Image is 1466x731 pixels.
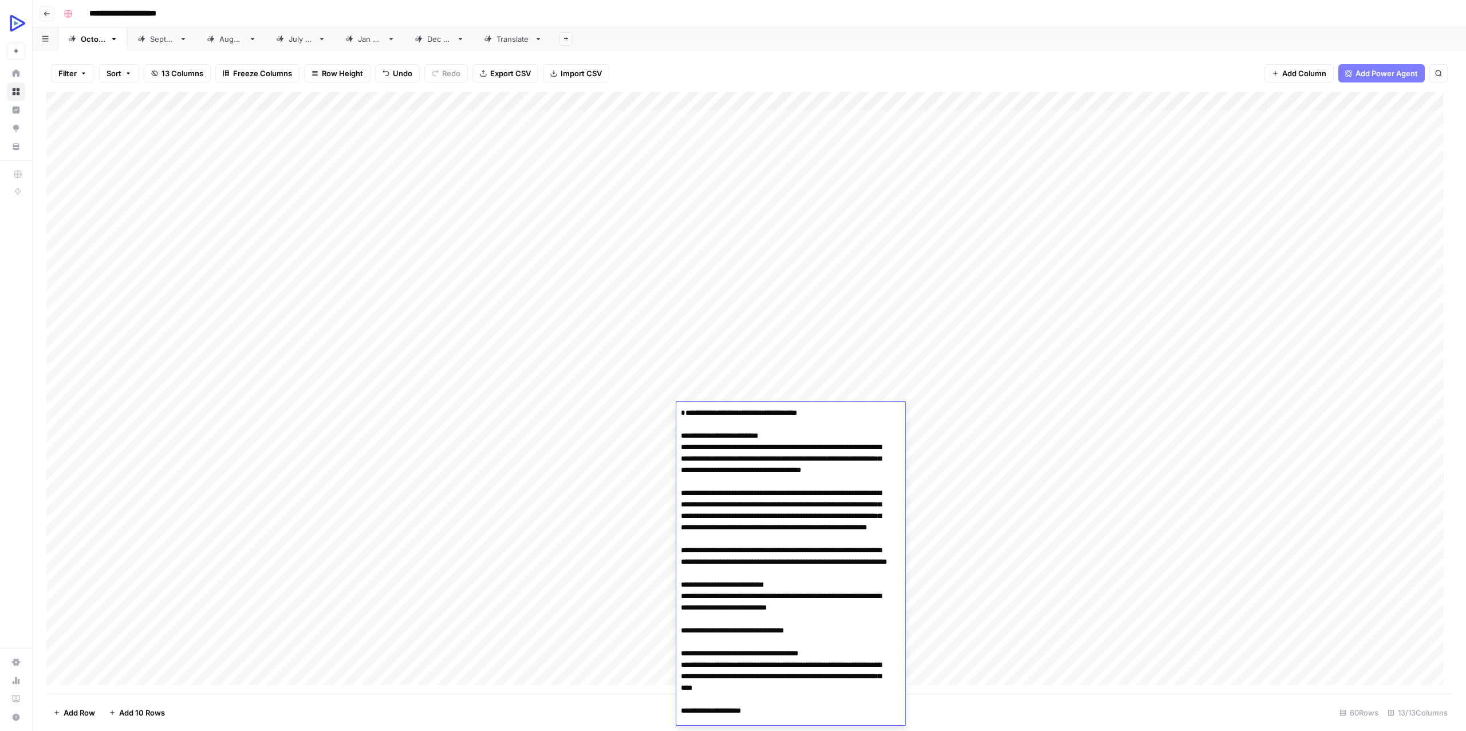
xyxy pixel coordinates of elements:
button: Undo [375,64,420,82]
div: 13/13 Columns [1383,704,1452,722]
span: Add Column [1282,68,1326,79]
a: [DATE] [405,27,474,50]
a: Usage [7,671,25,690]
div: [DATE] [81,33,105,45]
a: [DATE] [266,27,336,50]
div: 60 Rows [1335,704,1383,722]
span: Redo [442,68,460,79]
a: Browse [7,82,25,101]
span: Row Height [322,68,363,79]
button: Workspace: OpenReplay [7,9,25,38]
span: Filter [58,68,77,79]
a: [DATE] [58,27,128,50]
img: OpenReplay Logo [7,13,27,34]
button: Sort [99,64,139,82]
a: Your Data [7,137,25,156]
div: [DATE] [289,33,313,45]
button: Add Column [1264,64,1334,82]
span: Freeze Columns [233,68,292,79]
button: Export CSV [472,64,538,82]
span: Add Row [64,707,95,718]
button: Import CSV [543,64,609,82]
div: [DATE] [427,33,452,45]
span: Add Power Agent [1355,68,1418,79]
button: Filter [51,64,94,82]
span: Export CSV [490,68,531,79]
button: 13 Columns [144,64,211,82]
a: Learning Hub [7,690,25,708]
button: Add 10 Rows [102,704,172,722]
button: Add Row [46,704,102,722]
a: Home [7,64,25,82]
div: [DATE] [358,33,383,45]
span: 13 Columns [161,68,203,79]
span: Import CSV [561,68,602,79]
button: Freeze Columns [215,64,299,82]
a: Insights [7,101,25,119]
button: Help + Support [7,708,25,726]
button: Redo [424,64,468,82]
a: [DATE] [336,27,405,50]
a: Translate [474,27,552,50]
a: Opportunities [7,119,25,137]
button: Add Power Agent [1338,64,1425,82]
a: Settings [7,653,25,671]
span: Undo [393,68,412,79]
div: [DATE] [150,33,175,45]
button: Row Height [304,64,371,82]
a: [DATE] [128,27,197,50]
span: Sort [107,68,121,79]
a: [DATE] [197,27,266,50]
div: Translate [496,33,530,45]
div: [DATE] [219,33,244,45]
span: Add 10 Rows [119,707,165,718]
